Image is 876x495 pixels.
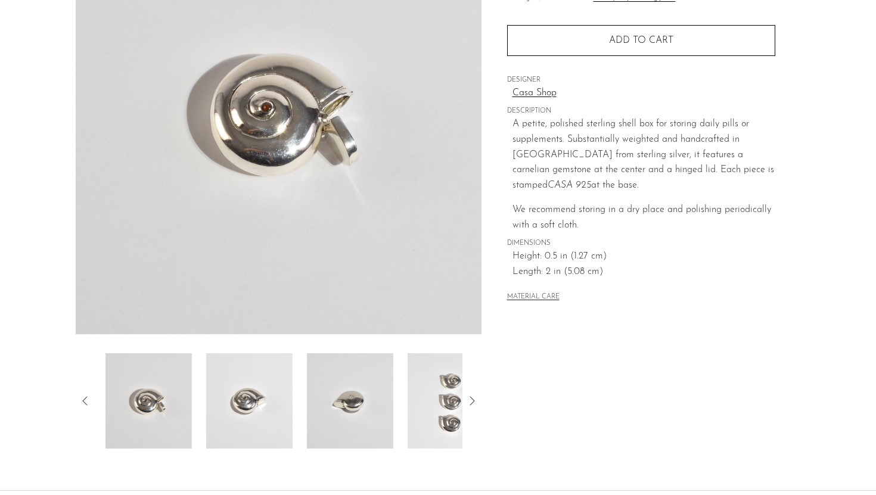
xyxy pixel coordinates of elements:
[307,353,393,449] img: Sterling Shell Pillbox
[512,86,775,101] a: Casa Shop
[512,249,775,264] span: Height: 0.5 in (1.27 cm)
[105,353,192,449] img: Sterling Shell Pillbox
[507,25,775,56] button: Add to cart
[507,75,775,86] span: DESIGNER
[206,353,293,449] img: Sterling Shell Pillbox
[609,36,673,45] span: Add to cart
[507,106,775,117] span: DESCRIPTION
[507,293,560,302] button: MATERIAL CARE
[548,180,591,190] em: CASA 925
[512,203,775,233] p: We recommend storing in a dry place and polishing periodically with a soft cloth.
[512,117,775,193] p: A petite, polished sterling shell box for storing daily pills or supplements. Substantially weigh...
[512,264,775,280] span: Length: 2 in (5.08 cm)
[507,238,775,249] span: DIMENSIONS
[408,353,494,449] img: Sterling Shell Pillbox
